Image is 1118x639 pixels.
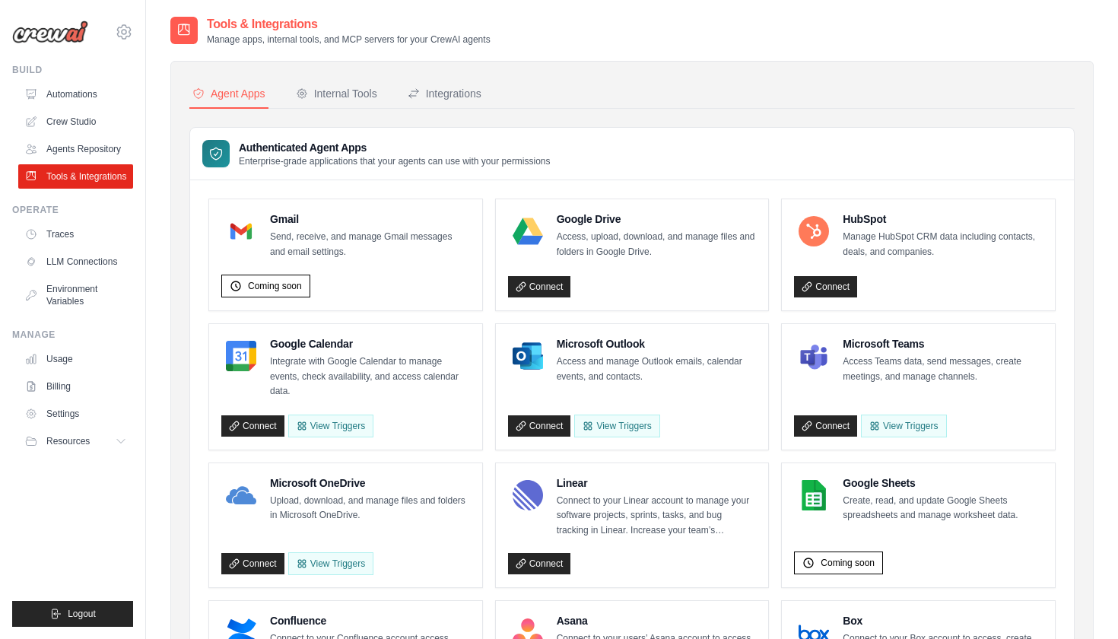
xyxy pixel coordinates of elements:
button: Internal Tools [293,80,380,109]
p: Manage apps, internal tools, and MCP servers for your CrewAI agents [207,33,491,46]
p: Integrate with Google Calendar to manage events, check availability, and access calendar data. [270,354,470,399]
a: Agents Repository [18,137,133,161]
h4: Microsoft Teams [843,336,1043,351]
h4: Asana [557,613,757,628]
img: Google Calendar Logo [226,341,256,371]
h4: Confluence [270,613,470,628]
a: Automations [18,82,133,106]
span: Logout [68,608,96,620]
img: HubSpot Logo [799,216,829,246]
img: Google Sheets Logo [799,480,829,510]
h4: Google Drive [557,211,757,227]
div: Operate [12,204,133,216]
a: Connect [508,415,571,437]
div: Internal Tools [296,86,377,101]
a: Crew Studio [18,110,133,134]
button: Logout [12,601,133,627]
span: Coming soon [821,557,875,569]
h4: Google Sheets [843,475,1043,491]
a: Connect [794,276,857,297]
a: Tools & Integrations [18,164,133,189]
: View Triggers [288,552,373,575]
a: Connect [508,276,571,297]
p: Send, receive, and manage Gmail messages and email settings. [270,230,470,259]
: View Triggers [861,415,946,437]
p: Connect to your Linear account to manage your software projects, sprints, tasks, and bug tracking... [557,494,757,539]
a: Connect [221,415,284,437]
a: Connect [794,415,857,437]
a: Traces [18,222,133,246]
img: Microsoft Outlook Logo [513,341,543,371]
div: Agent Apps [192,86,265,101]
p: Access, upload, download, and manage files and folders in Google Drive. [557,230,757,259]
h4: Google Calendar [270,336,470,351]
img: Gmail Logo [226,216,256,246]
div: Build [12,64,133,76]
h4: Microsoft Outlook [557,336,757,351]
div: Manage [12,329,133,341]
a: Usage [18,347,133,371]
img: Logo [12,21,88,43]
a: Billing [18,374,133,399]
p: Upload, download, and manage files and folders in Microsoft OneDrive. [270,494,470,523]
button: Agent Apps [189,80,268,109]
a: Settings [18,402,133,426]
p: Create, read, and update Google Sheets spreadsheets and manage worksheet data. [843,494,1043,523]
a: Environment Variables [18,277,133,313]
p: Access and manage Outlook emails, calendar events, and contacts. [557,354,757,384]
h3: Authenticated Agent Apps [239,140,551,155]
h4: HubSpot [843,211,1043,227]
a: LLM Connections [18,250,133,274]
img: Linear Logo [513,480,543,510]
button: Resources [18,429,133,453]
button: View Triggers [288,415,373,437]
span: Coming soon [248,280,302,292]
: View Triggers [574,415,659,437]
h4: Linear [557,475,757,491]
h2: Tools & Integrations [207,15,491,33]
a: Connect [221,553,284,574]
a: Connect [508,553,571,574]
h4: Microsoft OneDrive [270,475,470,491]
p: Manage HubSpot CRM data including contacts, deals, and companies. [843,230,1043,259]
div: Integrations [408,86,481,101]
h4: Box [843,613,1043,628]
button: Integrations [405,80,484,109]
img: Google Drive Logo [513,216,543,246]
p: Enterprise-grade applications that your agents can use with your permissions [239,155,551,167]
img: Microsoft OneDrive Logo [226,480,256,510]
p: Access Teams data, send messages, create meetings, and manage channels. [843,354,1043,384]
h4: Gmail [270,211,470,227]
img: Microsoft Teams Logo [799,341,829,371]
span: Resources [46,435,90,447]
